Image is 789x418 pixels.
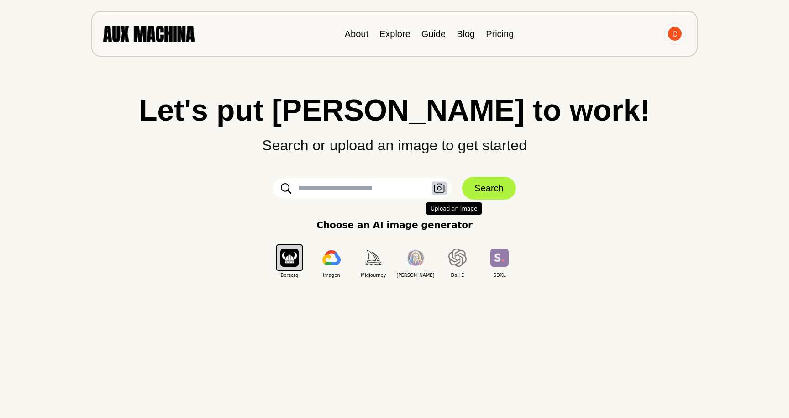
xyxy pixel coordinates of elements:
[316,218,473,232] p: Choose an AI image generator
[352,272,394,279] span: Midjourney
[103,26,195,42] img: AUX MACHINA
[406,249,425,266] img: Leonardo
[421,29,446,39] a: Guide
[345,29,368,39] a: About
[322,250,341,265] img: Imagen
[479,272,521,279] span: SDXL
[426,202,482,215] span: Upload an Image
[457,29,475,39] a: Blog
[394,272,437,279] span: [PERSON_NAME]
[268,272,310,279] span: Berserq
[280,249,299,266] img: Berserq
[448,249,467,267] img: Dall E
[486,29,514,39] a: Pricing
[437,272,479,279] span: Dall E
[432,182,447,195] button: Upload an Image
[18,95,771,125] h1: Let's put [PERSON_NAME] to work!
[490,249,509,266] img: SDXL
[379,29,410,39] a: Explore
[462,177,515,200] button: Search
[668,27,682,41] img: Avatar
[364,250,383,265] img: Midjourney
[18,125,771,156] p: Search or upload an image to get started
[310,272,352,279] span: Imagen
